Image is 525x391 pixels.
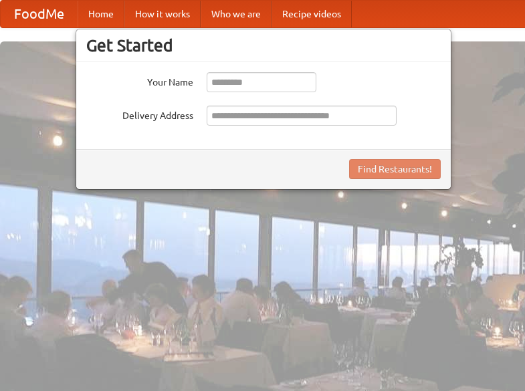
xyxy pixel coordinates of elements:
[86,72,193,89] label: Your Name
[349,159,441,179] button: Find Restaurants!
[78,1,124,27] a: Home
[1,1,78,27] a: FoodMe
[86,35,441,55] h3: Get Started
[272,1,352,27] a: Recipe videos
[124,1,201,27] a: How it works
[86,106,193,122] label: Delivery Address
[201,1,272,27] a: Who we are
